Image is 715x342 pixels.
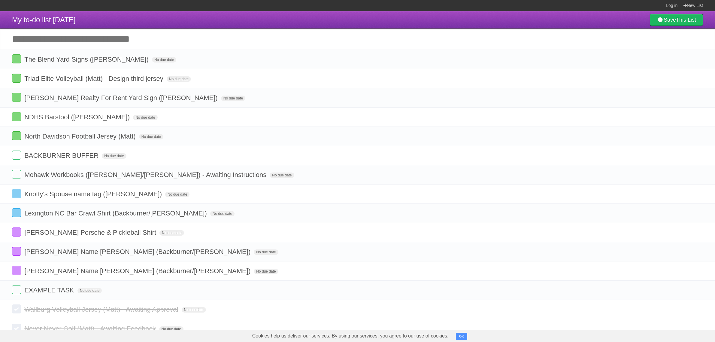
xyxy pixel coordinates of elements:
[12,93,21,102] label: Done
[12,227,21,237] label: Done
[12,304,21,313] label: Done
[12,189,21,198] label: Done
[24,133,137,140] span: North Davidson Football Jersey (Matt)
[159,326,183,332] span: No due date
[24,286,75,294] span: EXAMPLE TASK
[24,325,157,332] span: Never Never Golf (Matt) - Awaiting Feedback
[24,94,219,102] span: [PERSON_NAME] Realty For Rent Yard Sign ([PERSON_NAME])
[24,306,180,313] span: Wallburg Volleyball Jersey (Matt) - Awaiting Approval
[676,17,696,23] b: This List
[246,330,455,342] span: Cookies help us deliver our services. By using our services, you agree to our use of cookies.
[182,307,206,313] span: No due date
[221,96,245,101] span: No due date
[12,266,21,275] label: Done
[24,113,131,121] span: NDHS Barstool ([PERSON_NAME])
[12,285,21,294] label: Done
[12,54,21,63] label: Done
[133,115,157,120] span: No due date
[24,171,268,179] span: Mohawk Workbooks ([PERSON_NAME]/[PERSON_NAME]) - Awaiting Instructions
[24,152,100,159] span: BACKBURNER BUFFER
[254,269,278,274] span: No due date
[24,190,163,198] span: Knotty's Spouse name tag ([PERSON_NAME])
[24,209,208,217] span: Lexington NC Bar Crawl Shirt (Backburner/[PERSON_NAME])
[12,112,21,121] label: Done
[456,333,468,340] button: OK
[167,76,191,82] span: No due date
[12,16,76,24] span: My to-do list [DATE]
[102,153,126,159] span: No due date
[650,14,703,26] a: SaveThis List
[12,324,21,333] label: Done
[152,57,176,63] span: No due date
[159,230,184,236] span: No due date
[12,131,21,140] label: Done
[270,173,294,178] span: No due date
[12,151,21,160] label: Done
[24,267,252,275] span: [PERSON_NAME] Name [PERSON_NAME] (Backburner/[PERSON_NAME])
[139,134,163,139] span: No due date
[24,248,252,255] span: [PERSON_NAME] Name [PERSON_NAME] (Backburner/[PERSON_NAME])
[254,249,278,255] span: No due date
[24,229,158,236] span: [PERSON_NAME] Porsche & Pickleball Shirt
[77,288,102,293] span: No due date
[12,208,21,217] label: Done
[24,75,165,82] span: Triad Elite Volleyball (Matt) - Design third jersey
[165,192,189,197] span: No due date
[12,74,21,83] label: Done
[24,56,150,63] span: The Blend Yard Signs ([PERSON_NAME])
[12,247,21,256] label: Done
[210,211,235,216] span: No due date
[12,170,21,179] label: Done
